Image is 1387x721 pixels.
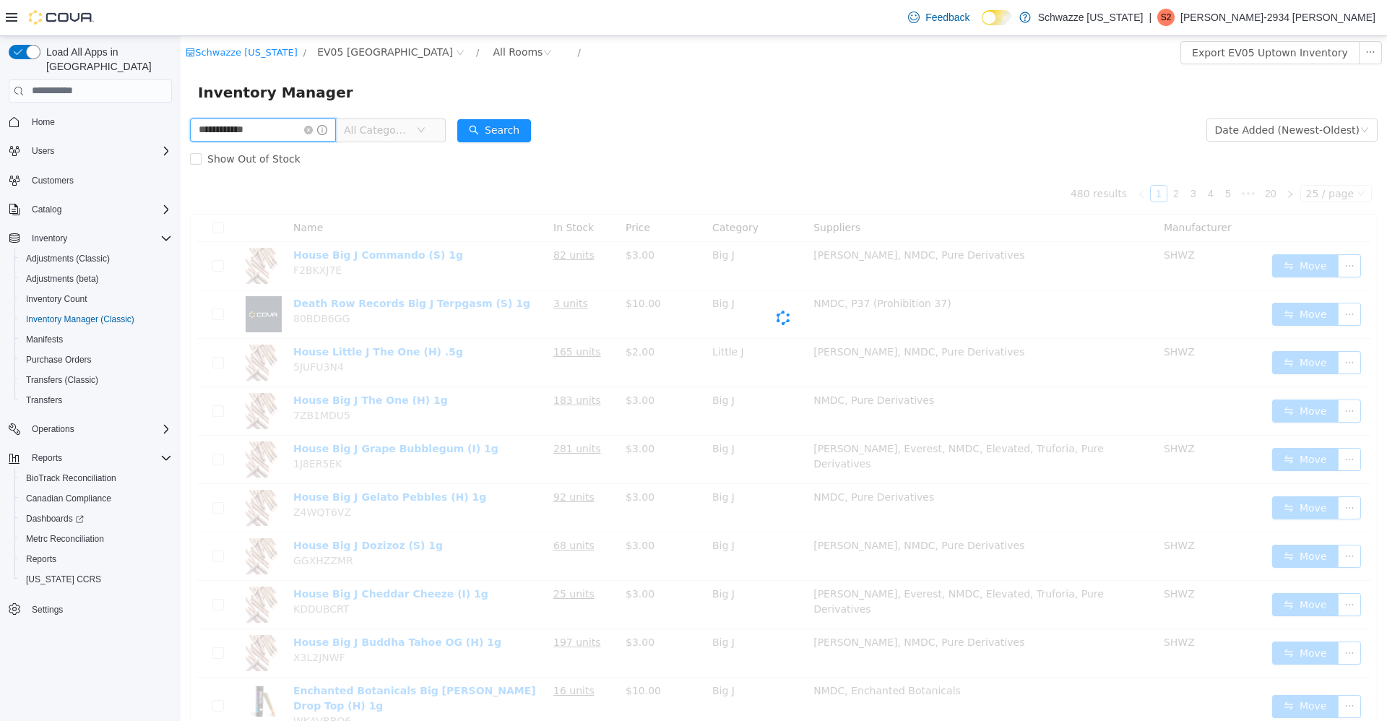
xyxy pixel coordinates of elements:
[26,171,172,189] span: Customers
[32,116,55,128] span: Home
[925,10,969,25] span: Feedback
[397,11,399,22] span: /
[14,509,178,529] a: Dashboards
[20,551,172,568] span: Reports
[20,311,140,328] a: Inventory Manager (Classic)
[20,371,172,389] span: Transfers (Classic)
[20,530,110,548] a: Metrc Reconciliation
[277,83,350,106] button: icon: searchSearch
[902,3,975,32] a: Feedback
[14,329,178,350] button: Manifests
[14,289,178,309] button: Inventory Count
[20,490,172,507] span: Canadian Compliance
[26,172,79,189] a: Customers
[20,392,172,409] span: Transfers
[26,142,172,160] span: Users
[26,374,98,386] span: Transfers (Classic)
[26,420,172,438] span: Operations
[20,331,172,348] span: Manifests
[26,354,92,366] span: Purchase Orders
[26,601,69,618] a: Settings
[40,45,172,74] span: Load All Apps in [GEOGRAPHIC_DATA]
[17,45,181,68] span: Inventory Manager
[5,12,14,21] i: icon: shop
[20,470,172,487] span: BioTrack Reconciliation
[14,549,178,569] button: Reports
[3,170,178,191] button: Customers
[20,510,90,527] a: Dashboards
[26,230,73,247] button: Inventory
[20,371,104,389] a: Transfers (Classic)
[3,228,178,249] button: Inventory
[1038,9,1144,26] p: Schwazze [US_STATE]
[26,230,172,247] span: Inventory
[3,448,178,468] button: Reports
[26,142,60,160] button: Users
[20,571,107,588] a: [US_STATE] CCRS
[14,390,178,410] button: Transfers
[14,468,178,488] button: BioTrack Reconciliation
[26,449,172,467] span: Reports
[20,571,172,588] span: Washington CCRS
[26,472,116,484] span: BioTrack Reconciliation
[982,25,982,26] span: Dark Mode
[14,269,178,289] button: Adjustments (beta)
[26,533,104,545] span: Metrc Reconciliation
[21,117,126,129] span: Show Out of Stock
[124,90,132,98] i: icon: close-circle
[163,87,229,101] span: All Categories
[32,423,74,435] span: Operations
[137,8,272,24] span: EV05 Uptown
[20,270,105,288] a: Adjustments (beta)
[26,113,172,131] span: Home
[14,569,178,590] button: [US_STATE] CCRS
[26,273,99,285] span: Adjustments (beta)
[26,314,134,325] span: Inventory Manager (Classic)
[236,90,245,100] i: icon: down
[3,199,178,220] button: Catalog
[26,334,63,345] span: Manifests
[26,513,84,524] span: Dashboards
[20,551,62,568] a: Reports
[14,370,178,390] button: Transfers (Classic)
[20,490,117,507] a: Canadian Compliance
[3,598,178,619] button: Settings
[32,175,74,186] span: Customers
[1180,90,1188,100] i: icon: down
[1180,9,1375,26] p: [PERSON_NAME]-2934 [PERSON_NAME]
[32,233,67,244] span: Inventory
[14,350,178,370] button: Purchase Orders
[14,309,178,329] button: Inventory Manager (Classic)
[14,529,178,549] button: Metrc Reconciliation
[26,449,68,467] button: Reports
[26,113,61,131] a: Home
[1161,9,1172,26] span: S2
[295,11,298,22] span: /
[26,201,67,218] button: Catalog
[1149,9,1151,26] p: |
[26,553,56,565] span: Reports
[1000,5,1179,28] button: Export EV05 Uptown Inventory
[1178,5,1201,28] button: icon: ellipsis
[20,331,69,348] a: Manifests
[26,201,172,218] span: Catalog
[26,394,62,406] span: Transfers
[5,11,117,22] a: icon: shopSchwazze [US_STATE]
[1034,83,1179,105] div: Date Added (Newest-Oldest)
[9,105,172,657] nav: Complex example
[26,600,172,618] span: Settings
[26,293,87,305] span: Inventory Count
[20,290,93,308] a: Inventory Count
[3,111,178,132] button: Home
[26,574,101,585] span: [US_STATE] CCRS
[20,270,172,288] span: Adjustments (beta)
[123,11,126,22] span: /
[26,253,110,264] span: Adjustments (Classic)
[20,470,122,487] a: BioTrack Reconciliation
[32,145,54,157] span: Users
[32,604,63,616] span: Settings
[20,530,172,548] span: Metrc Reconciliation
[26,493,111,504] span: Canadian Compliance
[20,351,98,368] a: Purchase Orders
[20,351,172,368] span: Purchase Orders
